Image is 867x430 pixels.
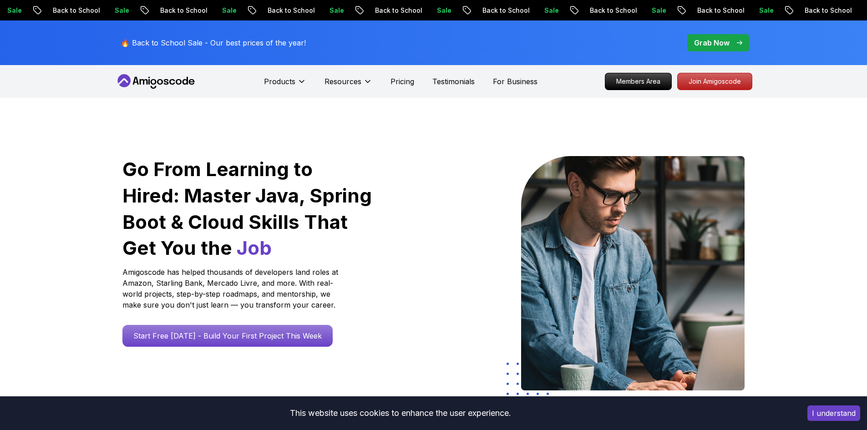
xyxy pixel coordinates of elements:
p: Sale [596,6,625,15]
p: Back to School [105,6,167,15]
a: Join Amigoscode [677,73,752,90]
a: For Business [493,76,537,87]
p: Sale [489,6,518,15]
p: Sale [274,6,303,15]
p: Sale [704,6,733,15]
a: Start Free [DATE] - Build Your First Project This Week [122,325,333,347]
a: Members Area [605,73,672,90]
button: Products [264,76,306,94]
p: Back to School [319,6,381,15]
p: Back to School [534,6,596,15]
p: Back to School [212,6,274,15]
p: Back to School [642,6,704,15]
p: Sale [59,6,88,15]
button: Accept cookies [807,405,860,421]
p: 🔥 Back to School Sale - Our best prices of the year! [121,37,306,48]
span: Job [237,236,272,259]
button: Resources [324,76,372,94]
p: Join Amigoscode [678,73,752,90]
p: Grab Now [694,37,730,48]
p: Products [264,76,295,87]
p: Back to School [749,6,811,15]
img: hero [521,156,745,390]
div: This website uses cookies to enhance the user experience. [7,403,794,423]
p: Resources [324,76,361,87]
p: Sale [811,6,840,15]
p: Sale [381,6,411,15]
a: Pricing [390,76,414,87]
h1: Go From Learning to Hired: Master Java, Spring Boot & Cloud Skills That Get You the [122,156,373,261]
p: Back to School [427,6,489,15]
p: Amigoscode has helped thousands of developers land roles at Amazon, Starling Bank, Mercado Livre,... [122,267,341,310]
p: Members Area [605,73,671,90]
a: Testimonials [432,76,475,87]
p: Sale [167,6,196,15]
